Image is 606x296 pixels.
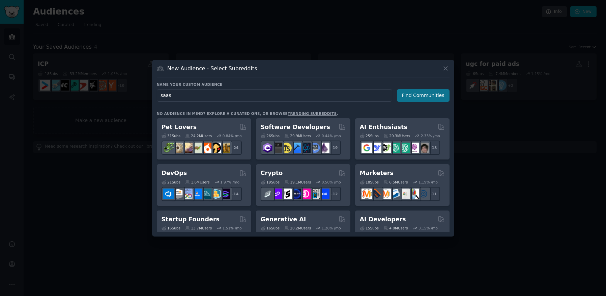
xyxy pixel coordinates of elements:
img: leopardgeckos [182,143,193,153]
img: OpenAIDev [409,143,419,153]
div: 4.0M Users [383,226,408,230]
img: platformengineering [201,189,211,199]
img: software [272,143,282,153]
div: 19.1M Users [284,180,311,184]
img: iOSProgramming [291,143,301,153]
div: 6.5M Users [383,180,408,184]
img: AWS_Certified_Experts [173,189,183,199]
img: elixir [319,143,329,153]
img: 0xPolygon [272,189,282,199]
div: 16 Sub s [261,226,280,230]
div: + 12 [327,187,341,201]
div: 15 Sub s [360,226,379,230]
div: 19 Sub s [261,180,280,184]
img: PetAdvice [210,143,221,153]
img: defiblockchain [300,189,311,199]
img: GoogleGeminiAI [362,143,372,153]
img: PlatformEngineers [220,189,230,199]
div: + 18 [426,141,440,155]
div: 0.84 % /mo [223,133,242,138]
img: chatgpt_prompts_ [399,143,410,153]
div: + 14 [228,187,242,201]
img: AskMarketing [380,189,391,199]
img: herpetology [163,143,174,153]
div: + 24 [228,141,242,155]
h2: AI Developers [360,215,406,224]
div: 26 Sub s [261,133,280,138]
h2: Startup Founders [162,215,220,224]
div: 18 Sub s [360,180,379,184]
div: 13.7M Users [185,226,212,230]
img: ethfinance [262,189,273,199]
img: cockatiel [201,143,211,153]
div: 20.3M Users [383,133,410,138]
img: ballpython [173,143,183,153]
h2: Software Developers [261,123,330,131]
h3: New Audience - Select Subreddits [167,65,257,72]
img: AskComputerScience [310,143,320,153]
img: chatgpt_promptDesign [390,143,400,153]
img: AItoolsCatalog [380,143,391,153]
img: web3 [291,189,301,199]
div: + 19 [327,141,341,155]
h2: Crypto [261,169,283,177]
img: ethstaker [281,189,292,199]
img: DeepSeek [371,143,381,153]
img: csharp [262,143,273,153]
img: ArtificalIntelligence [418,143,429,153]
div: 0.44 % /mo [322,133,341,138]
div: No audience in mind? Explore a curated one, or browse . [157,111,338,116]
img: aws_cdk [210,189,221,199]
h2: Pet Lovers [162,123,197,131]
h3: Name your custom audience [157,82,450,87]
img: CryptoNews [310,189,320,199]
img: reactnative [300,143,311,153]
div: 1.97 % /mo [220,180,239,184]
div: 0.50 % /mo [322,180,341,184]
img: content_marketing [362,189,372,199]
button: Find Communities [397,89,450,102]
img: OnlineMarketing [418,189,429,199]
div: 1.6M Users [185,180,210,184]
img: MarketingResearch [409,189,419,199]
div: 21 Sub s [162,180,180,184]
div: 25 Sub s [360,133,379,138]
div: 1.51 % /mo [223,226,242,230]
img: googleads [399,189,410,199]
img: dogbreed [220,143,230,153]
div: 20.2M Users [284,226,311,230]
img: Docker_DevOps [182,189,193,199]
h2: Generative AI [261,215,306,224]
img: azuredevops [163,189,174,199]
h2: AI Enthusiasts [360,123,407,131]
img: DevOpsLinks [192,189,202,199]
div: 1.26 % /mo [322,226,341,230]
div: 29.9M Users [284,133,311,138]
img: turtle [192,143,202,153]
img: learnjavascript [281,143,292,153]
div: 16 Sub s [162,226,180,230]
div: 3.15 % /mo [419,226,438,230]
div: 2.33 % /mo [421,133,440,138]
input: Pick a short name, like "Digital Marketers" or "Movie-Goers" [157,89,392,102]
div: 24.2M Users [185,133,212,138]
a: trending subreddits [288,112,337,116]
img: bigseo [371,189,381,199]
div: 1.19 % /mo [419,180,438,184]
img: Emailmarketing [390,189,400,199]
div: + 11 [426,187,440,201]
div: 31 Sub s [162,133,180,138]
h2: DevOps [162,169,187,177]
img: defi_ [319,189,329,199]
h2: Marketers [360,169,394,177]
